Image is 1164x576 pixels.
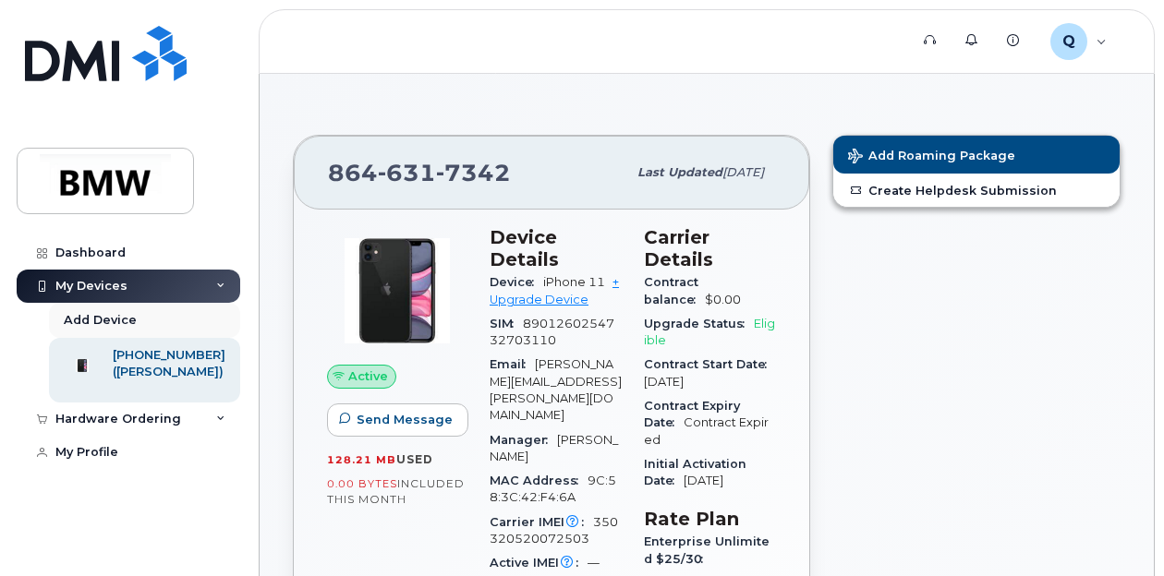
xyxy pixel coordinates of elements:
[490,226,622,270] h3: Device Details
[396,452,433,466] span: used
[490,275,543,289] span: Device
[684,474,723,487] span: [DATE]
[327,403,468,437] button: Send Message
[327,477,397,490] span: 0.00 Bytes
[490,556,588,570] span: Active IMEI
[644,275,705,306] span: Contract balance
[490,357,535,371] span: Email
[490,317,523,330] span: SIM
[490,275,619,306] a: + Upgrade Device
[378,159,436,186] span: 631
[490,474,588,487] span: MAC Address
[436,159,511,186] span: 7342
[644,399,740,429] span: Contract Expiry Date
[490,433,618,463] span: [PERSON_NAME]
[328,159,511,186] span: 864
[833,174,1120,207] a: Create Helpdesk Submission
[1084,496,1150,562] iframe: Messenger Launcher
[644,508,776,530] h3: Rate Plan
[644,317,754,330] span: Upgrade Status
[644,357,776,371] span: Contract Start Date
[490,515,618,546] span: 350320520072503
[644,375,684,389] span: [DATE]
[490,357,622,422] span: [PERSON_NAME][EMAIL_ADDRESS][PERSON_NAME][DOMAIN_NAME]
[490,515,593,529] span: Carrier IMEI
[705,293,741,306] span: $0.00
[490,317,614,347] span: 8901260254732703110
[644,457,746,487] span: Initial Activation Date
[637,165,722,179] span: Last updated
[543,275,605,289] span: iPhone 11
[722,165,764,179] span: [DATE]
[342,235,453,346] img: iPhone_11.jpg
[833,136,1120,174] button: Add Roaming Package
[644,534,770,565] span: Enterprise Unlimited $25/30
[490,433,557,447] span: Manager
[327,453,396,466] span: 128.21 MB
[348,367,388,385] span: Active
[848,149,1015,166] span: Add Roaming Package
[357,411,453,428] span: Send Message
[644,226,776,270] h3: Carrier Details
[588,556,600,570] span: —
[644,415,769,446] span: Contract Expired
